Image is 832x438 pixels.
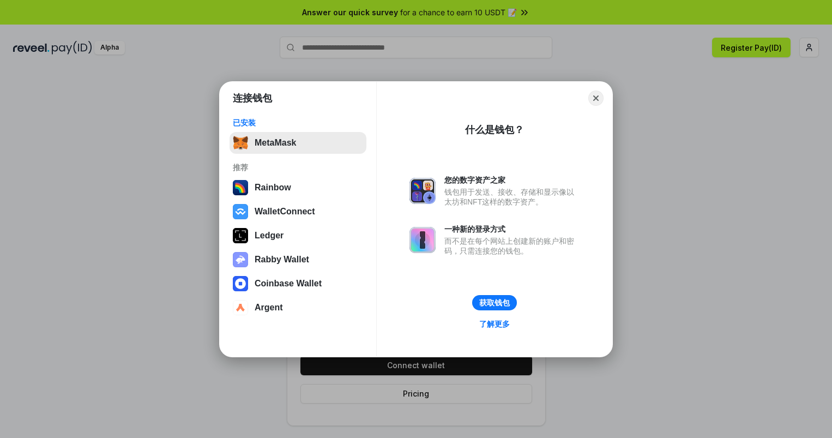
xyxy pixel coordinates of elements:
div: 钱包用于发送、接收、存储和显示像以太坊和NFT这样的数字资产。 [444,187,580,207]
div: 什么是钱包？ [465,123,524,136]
img: svg+xml,%3Csvg%20xmlns%3D%22http%3A%2F%2Fwww.w3.org%2F2000%2Fsvg%22%20fill%3D%22none%22%20viewBox... [409,178,436,204]
div: 一种新的登录方式 [444,224,580,234]
img: svg+xml,%3Csvg%20width%3D%2228%22%20height%3D%2228%22%20viewBox%3D%220%200%2028%2028%22%20fill%3D... [233,300,248,315]
button: Ledger [230,225,366,247]
div: Rabby Wallet [255,255,309,265]
img: svg+xml,%3Csvg%20width%3D%2228%22%20height%3D%2228%22%20viewBox%3D%220%200%2028%2028%22%20fill%3D... [233,204,248,219]
div: 推荐 [233,163,363,172]
div: 您的数字资产之家 [444,175,580,185]
img: svg+xml,%3Csvg%20width%3D%22120%22%20height%3D%22120%22%20viewBox%3D%220%200%20120%20120%22%20fil... [233,180,248,195]
img: svg+xml,%3Csvg%20width%3D%2228%22%20height%3D%2228%22%20viewBox%3D%220%200%2028%2028%22%20fill%3D... [233,276,248,291]
button: Close [588,91,604,106]
img: svg+xml,%3Csvg%20xmlns%3D%22http%3A%2F%2Fwww.w3.org%2F2000%2Fsvg%22%20fill%3D%22none%22%20viewBox... [233,252,248,267]
div: Ledger [255,231,284,241]
div: 而不是在每个网站上创建新的账户和密码，只需连接您的钱包。 [444,236,580,256]
h1: 连接钱包 [233,92,272,105]
button: Rabby Wallet [230,249,366,271]
img: svg+xml,%3Csvg%20xmlns%3D%22http%3A%2F%2Fwww.w3.org%2F2000%2Fsvg%22%20width%3D%2228%22%20height%3... [233,228,248,243]
button: Argent [230,297,366,319]
div: 已安装 [233,118,363,128]
button: Coinbase Wallet [230,273,366,295]
div: Coinbase Wallet [255,279,322,289]
img: svg+xml,%3Csvg%20fill%3D%22none%22%20height%3D%2233%22%20viewBox%3D%220%200%2035%2033%22%20width%... [233,135,248,151]
button: 获取钱包 [472,295,517,310]
div: Argent [255,303,283,313]
div: 获取钱包 [479,298,510,308]
button: MetaMask [230,132,366,154]
img: svg+xml,%3Csvg%20xmlns%3D%22http%3A%2F%2Fwww.w3.org%2F2000%2Fsvg%22%20fill%3D%22none%22%20viewBox... [409,227,436,253]
button: WalletConnect [230,201,366,223]
div: Rainbow [255,183,291,193]
div: 了解更多 [479,319,510,329]
div: WalletConnect [255,207,315,217]
button: Rainbow [230,177,366,199]
a: 了解更多 [473,317,516,331]
div: MetaMask [255,138,296,148]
